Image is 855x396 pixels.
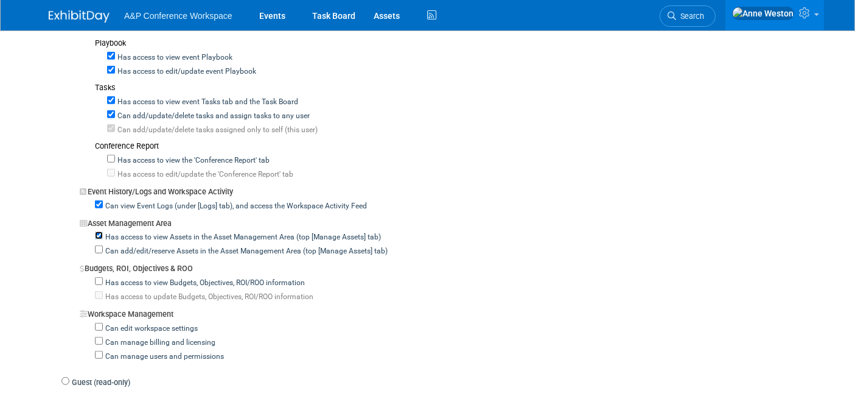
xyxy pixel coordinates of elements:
div: Workspace Management [80,303,803,320]
div: Event History/Logs and Workspace Activity [80,180,803,198]
label: Guest (read-only) [69,377,130,389]
label: Has access to view Assets in the Asset Management Area (top [Manage Assets] tab) [103,232,381,243]
label: Can manage billing and licensing [103,338,215,348]
label: Has access to edit/update the 'Conference Report' tab [115,169,293,180]
div: Asset Management Area [80,212,803,230]
img: Anne Weston [732,7,794,20]
label: Can edit workspace settings [103,324,198,334]
div: Conference Report [95,141,803,152]
img: ExhibitDay [49,10,110,23]
label: Has access to view event Playbook [115,52,232,63]
span: A&P Conference Workspace [124,11,232,21]
label: Can add/edit/reserve Assets in the Asset Management Area (top [Manage Assets] tab) [103,246,388,257]
div: Tasks [95,82,803,94]
label: Has access to view the 'Conference Report' tab [115,155,270,166]
label: Can add/update/delete tasks and assign tasks to any user [115,111,310,122]
label: Has access to update Budgets, Objectives, ROI/ROO information [103,292,313,303]
label: Can view Event Logs (under [Logs] tab), and access the Workspace Activity Feed [103,201,367,212]
label: Has access to view event Tasks tab and the Task Board [115,97,298,108]
div: Playbook [95,38,803,49]
label: Has access to view Budgets, Objectives, ROI/ROO information [103,278,305,289]
label: Has access to edit/update event Playbook [115,66,256,77]
a: Search [660,5,716,27]
span: Search [676,12,704,21]
div: Budgets, ROI, Objectives & ROO [80,257,803,275]
label: Can manage users and permissions [103,352,224,362]
label: Can add/update/delete tasks assigned only to self (this user) [115,125,318,136]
